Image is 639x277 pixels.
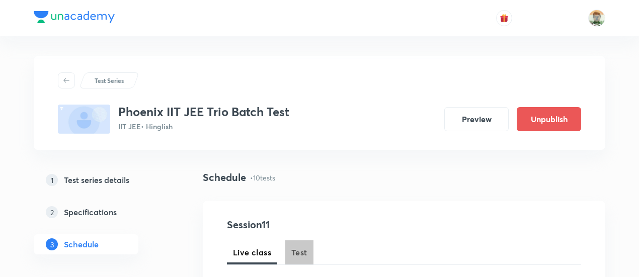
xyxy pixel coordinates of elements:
h4: Schedule [203,170,246,185]
button: Unpublish [517,107,581,131]
a: 1Test series details [34,170,171,190]
h3: Phoenix IIT JEE Trio Batch Test [118,105,289,119]
a: 2Specifications [34,202,171,222]
p: Test Series [95,76,124,85]
img: avatar [500,14,509,23]
span: Test [291,246,307,258]
h4: Session 11 [227,217,411,232]
span: Live class [233,246,271,258]
button: Preview [444,107,509,131]
h5: Specifications [64,206,117,218]
img: fallback-thumbnail.png [58,105,110,134]
img: Company Logo [34,11,115,23]
p: IIT JEE • Hinglish [118,121,289,132]
h5: Schedule [64,238,99,250]
h5: Test series details [64,174,129,186]
p: • 10 tests [250,172,275,183]
a: Company Logo [34,11,115,26]
button: avatar [496,10,512,26]
p: 1 [46,174,58,186]
img: Ram Mohan Raav [588,10,605,27]
p: 3 [46,238,58,250]
p: 2 [46,206,58,218]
